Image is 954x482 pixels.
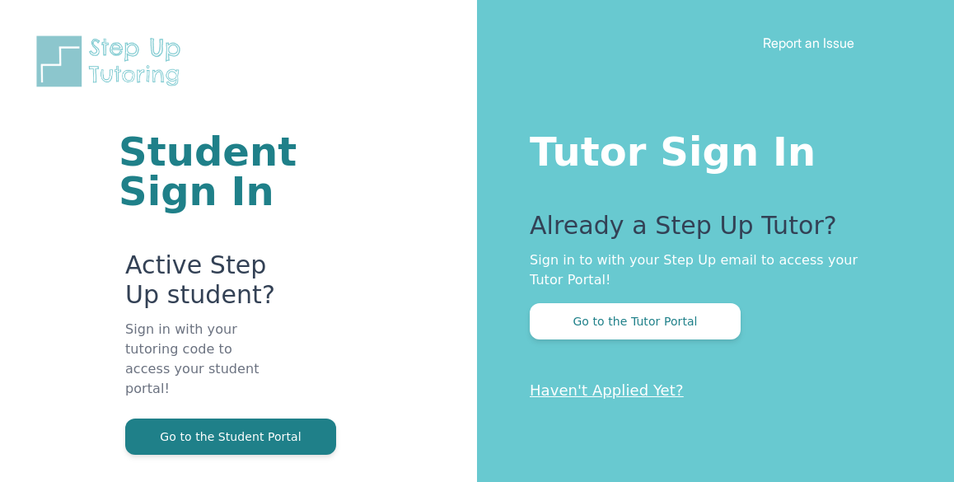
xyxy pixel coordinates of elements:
[33,33,191,90] img: Step Up Tutoring horizontal logo
[125,320,279,419] p: Sign in with your tutoring code to access your student portal!
[530,381,684,399] a: Haven't Applied Yet?
[530,303,741,339] button: Go to the Tutor Portal
[125,428,336,444] a: Go to the Student Portal
[763,35,854,51] a: Report an Issue
[119,132,279,211] h1: Student Sign In
[530,250,888,290] p: Sign in to with your Step Up email to access your Tutor Portal!
[125,250,279,320] p: Active Step Up student?
[530,313,741,329] a: Go to the Tutor Portal
[530,211,888,250] p: Already a Step Up Tutor?
[125,419,336,455] button: Go to the Student Portal
[530,125,888,171] h1: Tutor Sign In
